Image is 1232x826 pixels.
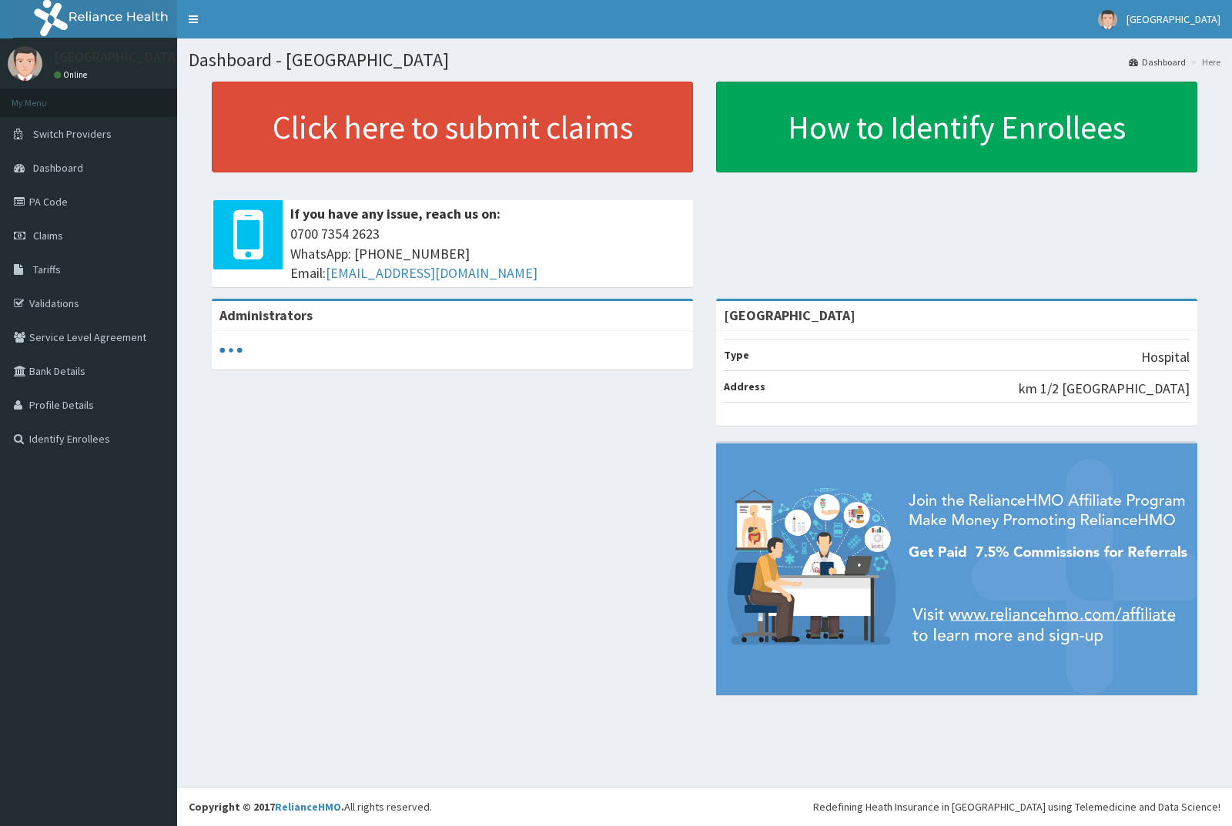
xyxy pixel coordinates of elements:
[275,800,341,814] a: RelianceHMO
[724,348,749,362] b: Type
[290,224,685,283] span: 0700 7354 2623 WhatsApp: [PHONE_NUMBER] Email:
[1187,55,1220,69] li: Here
[54,50,181,64] p: [GEOGRAPHIC_DATA]
[716,443,1197,695] img: provider-team-banner.png
[716,82,1197,172] a: How to Identify Enrollees
[54,69,91,80] a: Online
[212,82,693,172] a: Click here to submit claims
[33,229,63,242] span: Claims
[1019,379,1190,399] p: km 1/2 [GEOGRAPHIC_DATA]
[219,306,313,324] b: Administrators
[1098,10,1117,29] img: User Image
[724,306,855,324] strong: [GEOGRAPHIC_DATA]
[1141,347,1190,367] p: Hospital
[326,264,537,282] a: [EMAIL_ADDRESS][DOMAIN_NAME]
[1127,12,1220,26] span: [GEOGRAPHIC_DATA]
[33,161,83,175] span: Dashboard
[1129,55,1186,69] a: Dashboard
[33,127,112,141] span: Switch Providers
[724,380,765,393] b: Address
[219,339,243,362] svg: audio-loading
[189,50,1220,70] h1: Dashboard - [GEOGRAPHIC_DATA]
[8,46,42,81] img: User Image
[290,205,500,222] b: If you have any issue, reach us on:
[33,263,61,276] span: Tariffs
[177,787,1232,826] footer: All rights reserved.
[189,800,344,814] strong: Copyright © 2017 .
[813,799,1220,814] div: Redefining Heath Insurance in [GEOGRAPHIC_DATA] using Telemedicine and Data Science!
